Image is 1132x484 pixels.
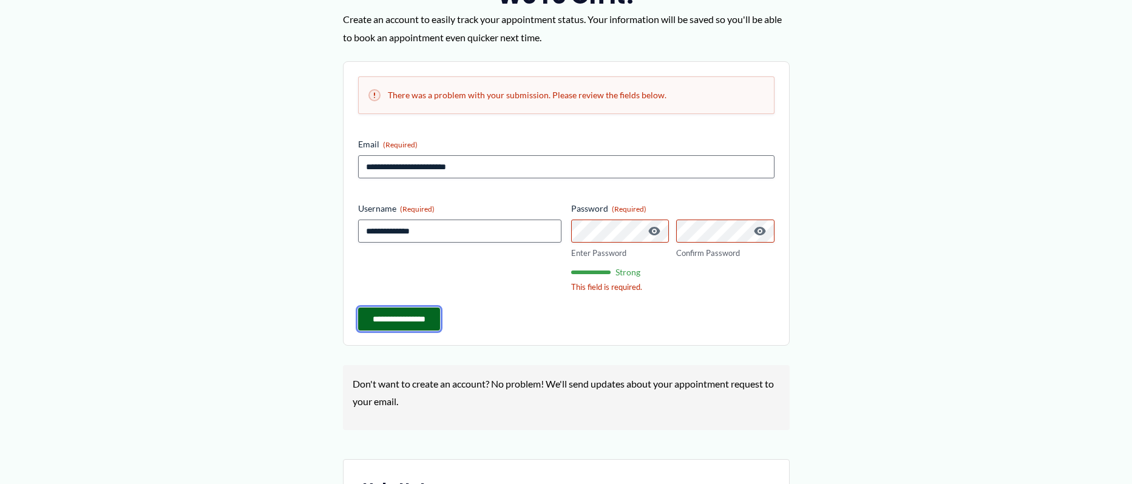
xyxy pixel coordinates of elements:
[353,375,780,411] p: Don't want to create an account? No problem! We'll send updates about your appointment request to...
[358,203,561,215] label: Username
[647,224,662,238] button: Show Password
[571,247,669,259] label: Enter Password
[358,138,774,150] label: Email
[571,281,774,293] div: This field is required.
[368,89,764,101] h2: There was a problem with your submission. Please review the fields below.
[571,268,774,277] div: Strong
[343,10,790,46] p: Create an account to easily track your appointment status. Your information will be saved so you'...
[571,203,646,215] legend: Password
[612,204,646,213] span: (Required)
[676,247,774,259] label: Confirm Password
[753,224,767,238] button: Show Password
[383,140,418,149] span: (Required)
[400,204,435,213] span: (Required)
